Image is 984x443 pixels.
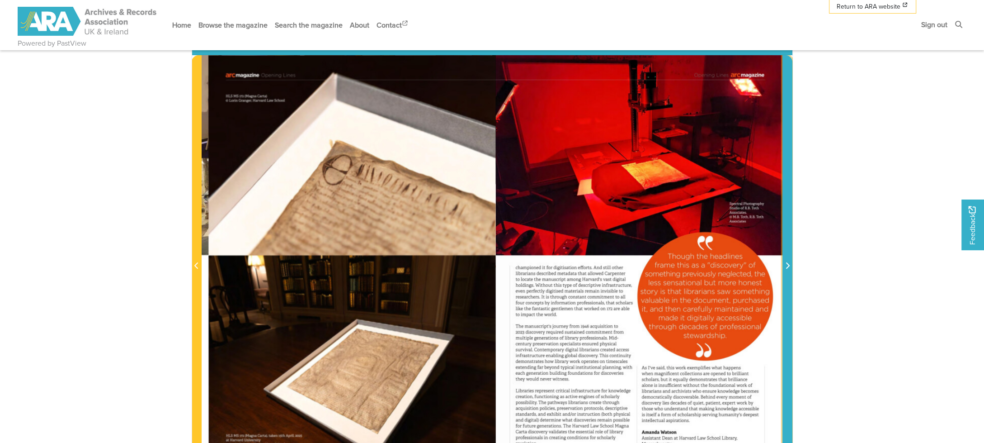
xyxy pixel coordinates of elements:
a: Browse the magazine [195,13,271,37]
a: Home [169,13,195,37]
a: About [346,13,373,37]
img: ARA - ARC Magazine | Powered by PastView [18,7,158,36]
a: Sign out [918,13,951,37]
a: ARA - ARC Magazine | Powered by PastView logo [18,2,158,41]
a: Contact [373,13,413,37]
a: Search the magazine [271,13,346,37]
span: Return to ARA website [837,2,900,11]
a: Powered by PastView [18,38,86,49]
span: Feedback [967,206,978,244]
a: Would you like to provide feedback? [961,200,984,250]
